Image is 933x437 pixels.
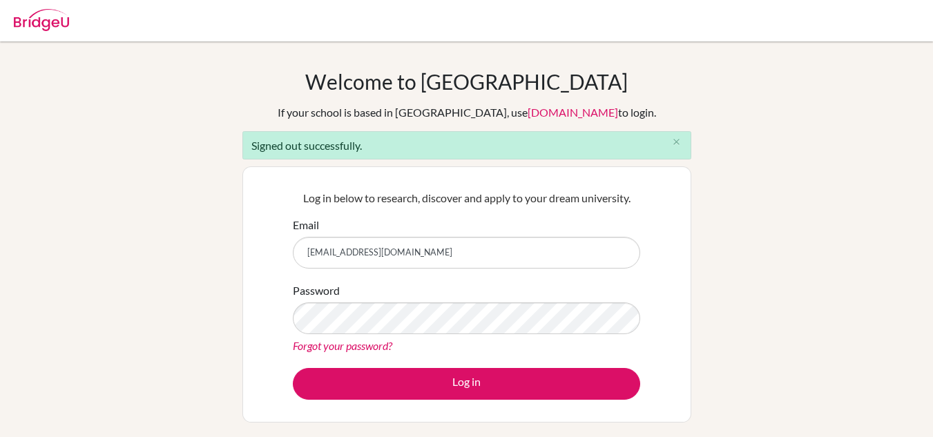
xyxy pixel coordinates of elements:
a: [DOMAIN_NAME] [528,106,618,119]
label: Password [293,282,340,299]
h1: Welcome to [GEOGRAPHIC_DATA] [305,69,628,94]
i: close [671,137,682,147]
div: Signed out successfully. [242,131,691,159]
div: If your school is based in [GEOGRAPHIC_DATA], use to login. [278,104,656,121]
button: Log in [293,368,640,400]
button: Close [663,132,691,153]
img: Bridge-U [14,9,69,31]
label: Email [293,217,319,233]
a: Forgot your password? [293,339,392,352]
p: Log in below to research, discover and apply to your dream university. [293,190,640,206]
